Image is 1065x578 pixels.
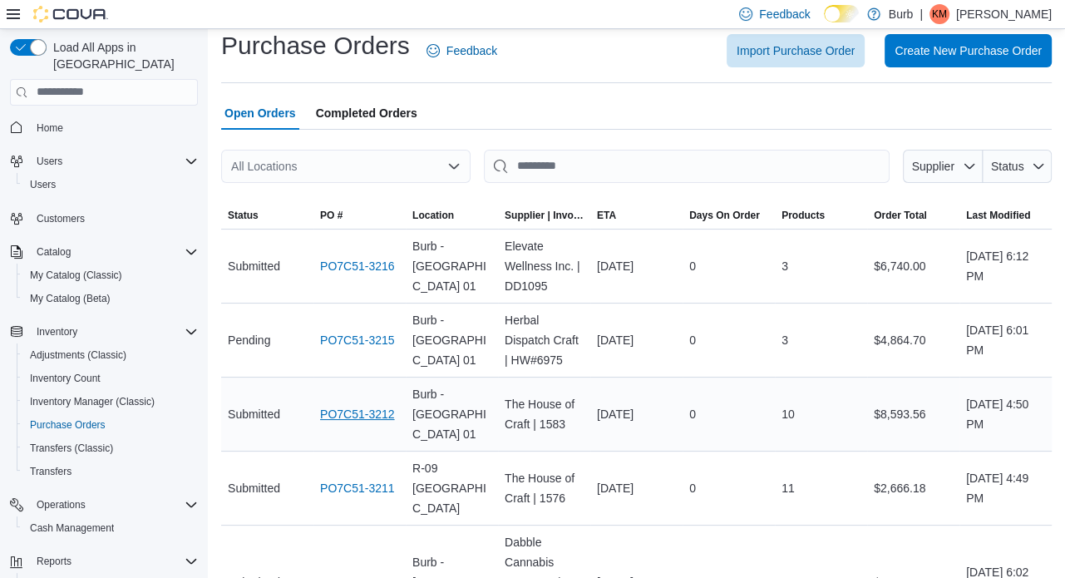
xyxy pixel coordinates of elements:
[23,345,198,365] span: Adjustments (Classic)
[412,384,491,444] span: Burb - [GEOGRAPHIC_DATA] 01
[30,269,122,282] span: My Catalog (Classic)
[30,117,198,138] span: Home
[17,437,205,460] button: Transfers (Classic)
[929,4,949,24] div: KP Muckle
[689,478,696,498] span: 0
[17,287,205,310] button: My Catalog (Beta)
[959,202,1052,229] button: Last Modified
[3,240,205,264] button: Catalog
[23,518,121,538] a: Cash Management
[983,150,1052,183] button: Status
[37,498,86,511] span: Operations
[3,550,205,573] button: Reports
[320,478,395,498] a: PO7C51-3211
[590,398,683,431] div: [DATE]
[320,256,395,276] a: PO7C51-3216
[689,209,760,222] span: Days On Order
[446,42,497,59] span: Feedback
[30,322,198,342] span: Inventory
[30,322,84,342] button: Inventory
[17,516,205,540] button: Cash Management
[23,462,78,482] a: Transfers
[781,256,788,276] span: 3
[932,4,947,24] span: KM
[689,404,696,424] span: 0
[30,209,91,229] a: Customers
[37,121,63,135] span: Home
[759,6,810,22] span: Feedback
[781,404,795,424] span: 10
[781,478,795,498] span: 11
[320,209,343,222] span: PO #
[484,150,890,183] input: This is a search bar. After typing your query, hit enter to filter the results lower in the page.
[30,208,198,229] span: Customers
[30,242,77,262] button: Catalog
[30,442,113,455] span: Transfers (Classic)
[228,330,270,350] span: Pending
[590,202,683,229] button: ETA
[23,392,161,412] a: Inventory Manager (Classic)
[420,34,504,67] a: Feedback
[228,256,280,276] span: Submitted
[959,388,1052,441] div: [DATE] 4:50 PM
[406,202,498,229] button: Location
[30,151,198,171] span: Users
[23,438,120,458] a: Transfers (Classic)
[498,230,590,303] div: Elevate Wellness Inc. | DD1095
[505,209,584,222] span: Supplier | Invoice Number
[228,209,259,222] span: Status
[30,395,155,408] span: Inventory Manager (Classic)
[23,175,198,195] span: Users
[30,372,101,385] span: Inventory Count
[37,325,77,338] span: Inventory
[867,398,959,431] div: $8,593.56
[590,324,683,357] div: [DATE]
[447,160,461,173] button: Open list of options
[23,289,198,309] span: My Catalog (Beta)
[37,555,71,568] span: Reports
[313,202,406,229] button: PO #
[959,462,1052,515] div: [DATE] 4:49 PM
[498,202,590,229] button: Supplier | Invoice Number
[895,42,1042,59] span: Create New Purchase Order
[17,390,205,413] button: Inventory Manager (Classic)
[498,388,590,441] div: The House of Craft | 1583
[867,324,959,357] div: $4,864.70
[17,460,205,483] button: Transfers
[867,202,959,229] button: Order Total
[412,458,491,518] span: R-09 [GEOGRAPHIC_DATA]
[37,245,71,259] span: Catalog
[23,415,112,435] a: Purchase Orders
[498,462,590,515] div: The House of Craft | 1576
[30,551,198,571] span: Reports
[781,209,825,222] span: Products
[228,478,280,498] span: Submitted
[17,264,205,287] button: My Catalog (Classic)
[912,160,954,173] span: Supplier
[412,209,454,222] div: Location
[17,343,205,367] button: Adjustments (Classic)
[320,404,395,424] a: PO7C51-3212
[23,175,62,195] a: Users
[23,518,198,538] span: Cash Management
[3,150,205,173] button: Users
[683,202,775,229] button: Days On Order
[17,367,205,390] button: Inventory Count
[781,330,788,350] span: 3
[224,96,296,130] span: Open Orders
[874,209,927,222] span: Order Total
[30,292,111,305] span: My Catalog (Beta)
[17,173,205,196] button: Users
[23,462,198,482] span: Transfers
[737,42,855,59] span: Import Purchase Order
[689,330,696,350] span: 0
[30,348,126,362] span: Adjustments (Classic)
[30,418,106,432] span: Purchase Orders
[597,209,616,222] span: ETA
[30,465,71,478] span: Transfers
[498,304,590,377] div: Herbal Dispatch Craft | HW#6975
[885,34,1052,67] button: Create New Purchase Order
[867,249,959,283] div: $6,740.00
